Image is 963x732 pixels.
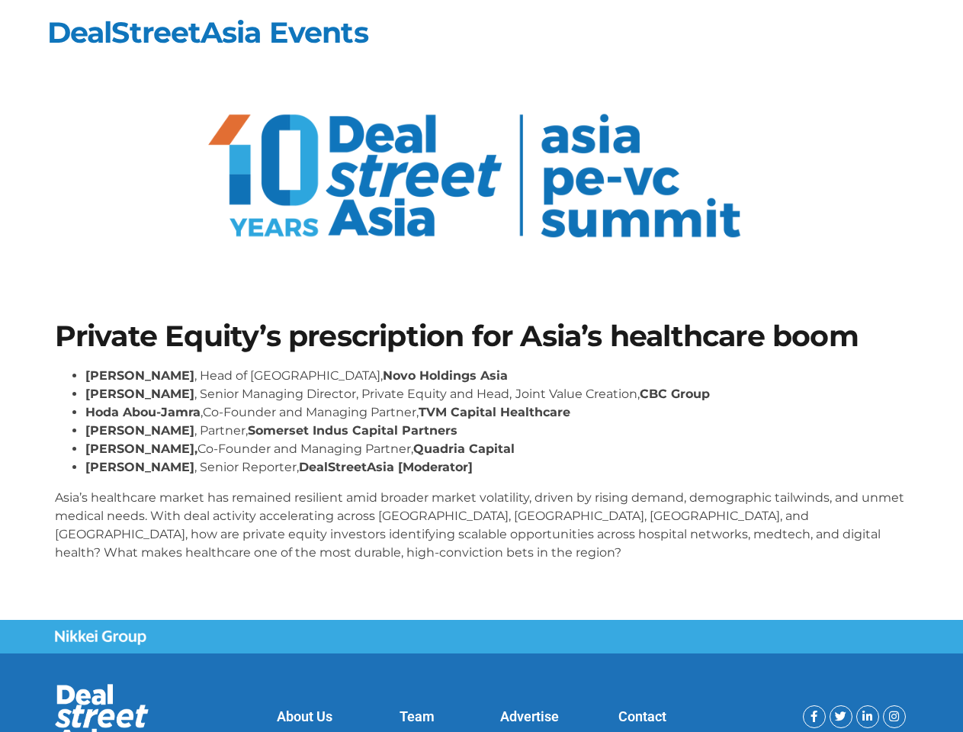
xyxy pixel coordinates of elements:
strong: [PERSON_NAME] [85,423,194,438]
strong: Quadria Capital [413,441,515,456]
li: Co-Founder and Managing Partner, [85,440,909,458]
strong: [PERSON_NAME], [85,441,197,456]
a: DealStreetAsia Events [47,14,368,50]
a: Advertise [500,708,559,724]
strong: Novo Holdings Asia [383,368,508,383]
strong: [PERSON_NAME] [85,387,194,401]
strong: [PERSON_NAME] [85,460,194,474]
h1: Private Equity’s prescription for Asia’s healthcare boom [55,322,909,351]
li: , Head of [GEOGRAPHIC_DATA], [85,367,909,385]
strong: Somerset Indus Capital Partners [248,423,457,438]
strong: Hoda Abou-Jamra [85,405,201,419]
li: , Senior Reporter, [85,458,909,477]
strong: [PERSON_NAME] [85,368,194,383]
strong: CBC Group [640,387,710,401]
strong: DealStreetAsia [Moderator] [299,460,473,474]
img: Nikkei Group [55,630,146,645]
strong: TVM Capital Healthcare [419,405,570,419]
a: About Us [277,708,332,724]
a: Contact [618,708,666,724]
li: , Senior Managing Director, Private Equity and Head, Joint Value Creation, [85,385,909,403]
p: Asia’s healthcare market has remained resilient amid broader market volatility, driven by rising ... [55,489,909,562]
li: , Partner, [85,422,909,440]
li: ,Co-Founder and Managing Partner, [85,403,909,422]
a: Team [400,708,435,724]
